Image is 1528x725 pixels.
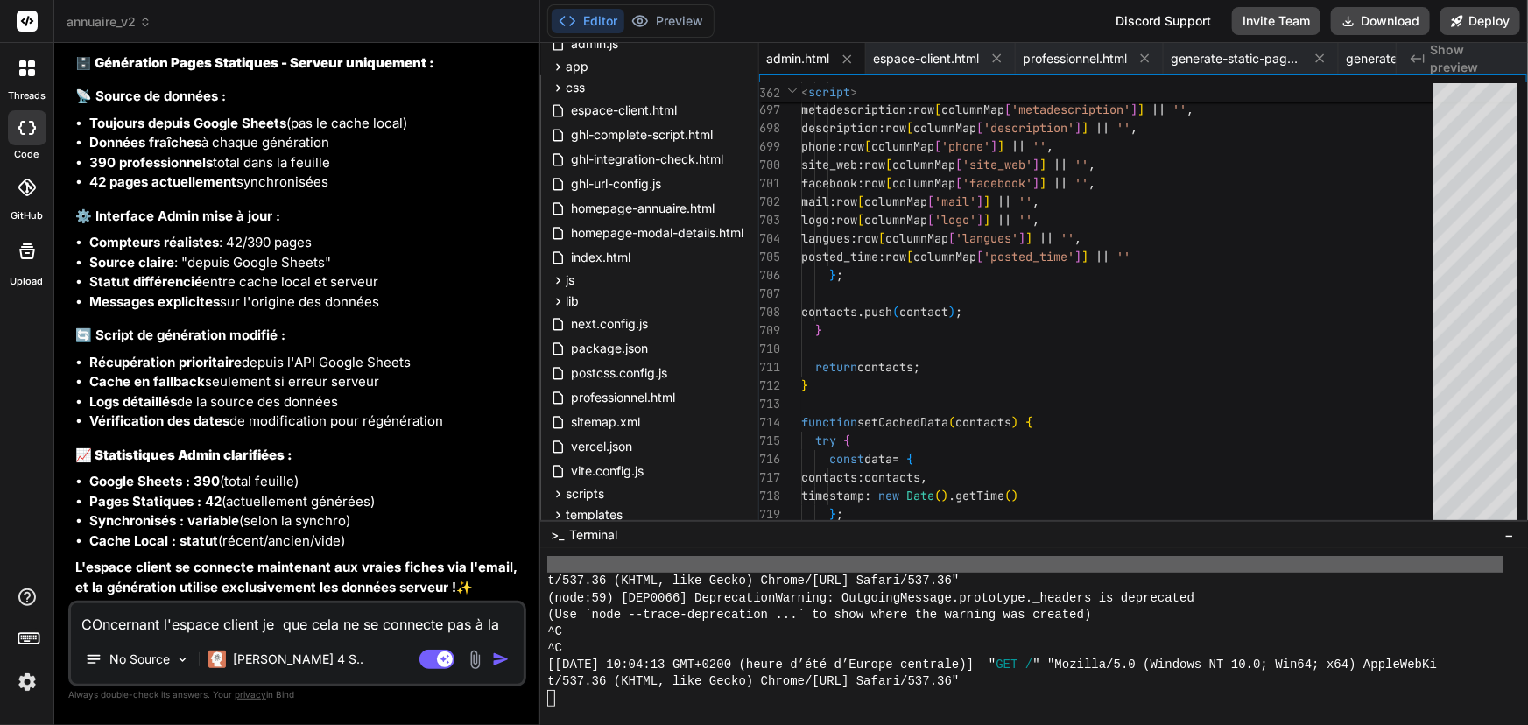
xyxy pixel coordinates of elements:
[1032,212,1039,228] span: ,
[801,230,850,246] span: langues
[948,230,955,246] span: [
[850,84,857,100] span: >
[1116,249,1130,264] span: ''
[759,413,778,432] div: 714
[75,88,226,104] strong: 📡 Source de données :
[547,556,996,573] span: [[DATE] 05:18:55 GMT+0200 (heure d’été d’Europe centrale)] "
[871,138,934,154] span: columnMap
[892,451,899,467] span: =
[552,9,624,33] button: Editor
[1039,175,1046,191] span: ]
[759,119,778,137] div: 698
[89,493,222,510] strong: Pages Statiques : 42
[1151,102,1165,117] span: ||
[996,556,1017,573] span: GET
[1018,194,1032,209] span: ''
[948,414,955,430] span: (
[829,194,836,209] span: :
[75,558,523,597] p: ✨
[11,274,44,289] label: Upload
[934,212,976,228] span: 'logo'
[941,488,948,503] span: )
[1025,657,1032,673] span: /
[759,229,778,248] div: 704
[759,156,778,174] div: 700
[569,362,669,384] span: postcss.config.js
[89,254,174,271] strong: Source claire
[829,506,836,522] span: }
[1095,120,1109,136] span: ||
[1018,212,1032,228] span: ''
[89,292,523,313] li: sur l'origine des données
[878,249,885,264] span: :
[89,114,523,134] li: (pas le cache local)
[948,488,955,503] span: .
[569,526,617,544] span: Terminal
[1046,138,1053,154] span: ,
[997,138,1004,154] span: ]
[89,473,220,489] strong: Google Sheets : 390
[1081,120,1088,136] span: ]
[836,267,843,283] span: ;
[89,353,523,373] li: depuis l'API Google Sheets
[948,304,955,320] span: )
[801,414,857,430] span: function
[857,230,878,246] span: row
[569,222,745,243] span: homepage-modal-details.html
[913,120,976,136] span: columnMap
[878,230,885,246] span: [
[836,212,857,228] span: row
[801,175,857,191] span: facebook
[1032,157,1039,172] span: ]
[624,9,710,33] button: Preview
[962,157,1032,172] span: 'site_web'
[569,149,725,170] span: ghl-integration-check.html
[857,157,864,172] span: :
[89,532,218,549] strong: Cache Local : statut
[801,138,836,154] span: phone
[873,50,979,67] span: espace-client.html
[8,88,46,103] label: threads
[1025,230,1032,246] span: ]
[1172,102,1186,117] span: ''
[1504,526,1514,544] span: −
[759,248,778,266] div: 705
[864,194,927,209] span: columnMap
[1105,7,1222,35] div: Discord Support
[801,157,857,172] span: site_web
[1011,102,1130,117] span: 'metadescription'
[1032,194,1039,209] span: ,
[829,451,864,467] span: const
[233,651,363,668] p: [PERSON_NAME] 4 S..
[759,432,778,450] div: 715
[878,488,899,503] span: new
[75,447,292,463] strong: 📈 Statistiques Admin clarifiées :
[569,173,663,194] span: ghl-url-config.js
[569,436,634,457] span: vercel.json
[850,230,857,246] span: :
[1018,230,1025,246] span: ]
[801,469,857,485] span: contacts
[1440,7,1520,35] button: Deploy
[934,488,941,503] span: (
[990,138,997,154] span: ]
[836,194,857,209] span: row
[864,175,885,191] span: row
[1032,138,1046,154] span: ''
[857,469,864,485] span: :
[843,138,864,154] span: row
[89,272,523,292] li: entre cache local et serveur
[906,102,913,117] span: :
[913,249,976,264] span: columnMap
[1025,556,1032,573] span: /
[759,450,778,468] div: 716
[569,313,650,334] span: next.config.js
[976,212,983,228] span: ]
[976,194,983,209] span: ]
[68,686,526,703] p: Always double-check its answers. Your in Bind
[1004,102,1011,117] span: [
[89,234,219,250] strong: Compteurs réalistes
[551,526,564,544] span: >_
[955,304,962,320] span: ;
[864,212,927,228] span: columnMap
